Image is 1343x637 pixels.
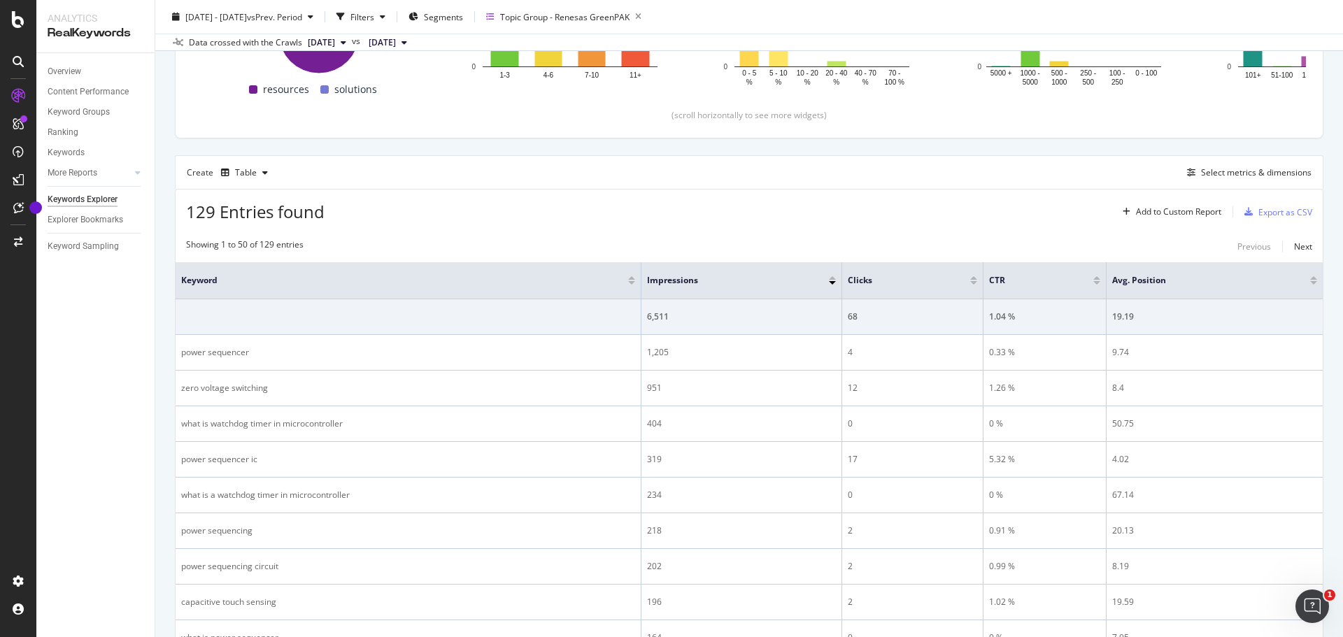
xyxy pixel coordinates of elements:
button: Select metrics & dimensions [1181,164,1312,181]
div: 0 % [989,489,1100,501]
div: 4.02 [1112,453,1317,466]
button: Topic Group - Renesas GreenPAK [481,6,647,28]
a: Keywords Explorer [48,192,145,207]
text: 100 - [1109,69,1125,77]
div: 202 [647,560,836,573]
div: Next [1294,241,1312,252]
button: Add to Custom Report [1117,201,1221,223]
div: 5.32 % [989,453,1100,466]
div: Data crossed with the Crawls [189,36,302,49]
text: 11+ [630,71,641,79]
div: 196 [647,596,836,608]
text: 250 [1111,78,1123,86]
button: Segments [403,6,469,28]
div: 68 [848,310,977,323]
span: vs Prev. Period [247,10,302,22]
div: 0.91 % [989,524,1100,537]
button: Filters [331,6,391,28]
div: Content Performance [48,85,129,99]
div: 2 [848,596,977,608]
div: power sequencing [181,524,635,537]
div: Tooltip anchor [29,201,42,214]
div: Explorer Bookmarks [48,213,123,227]
button: [DATE] - [DATE]vsPrev. Period [166,6,319,28]
div: Keywords Explorer [48,192,118,207]
div: 951 [647,382,836,394]
span: 129 Entries found [186,200,325,223]
span: CTR [989,274,1072,287]
text: 101+ [1245,71,1261,79]
a: Content Performance [48,85,145,99]
text: 500 - [1051,69,1067,77]
div: 12 [848,382,977,394]
div: 2 [848,524,977,537]
div: 50.75 [1112,417,1317,430]
button: Export as CSV [1239,201,1312,223]
span: 2025 Sep. 17th [308,36,335,49]
iframe: Intercom live chat [1295,589,1329,623]
div: Select metrics & dimensions [1201,166,1312,178]
div: 19.19 [1112,310,1317,323]
div: Ranking [48,125,78,140]
div: Showing 1 to 50 of 129 entries [186,238,304,255]
button: [DATE] [363,34,413,51]
div: 20.13 [1112,524,1317,537]
span: 1 [1324,589,1335,601]
div: 218 [647,524,836,537]
div: Export as CSV [1258,206,1312,218]
text: 51-100 [1271,71,1293,79]
div: 0 [848,417,977,430]
text: 5000 + [990,69,1012,77]
div: 0 % [989,417,1100,430]
div: Previous [1237,241,1271,252]
div: Filters [350,10,374,22]
text: 10 - 20 [797,69,819,77]
text: % [804,78,811,86]
div: power sequencing circuit [181,560,635,573]
span: Keyword [181,274,607,287]
div: what is a watchdog timer in microcontroller [181,489,635,501]
div: 2 [848,560,977,573]
div: 17 [848,453,977,466]
text: 100 % [885,78,904,86]
div: Analytics [48,11,143,25]
div: power sequencer ic [181,453,635,466]
span: 2025 Jun. 28th [369,36,396,49]
div: More Reports [48,166,97,180]
text: 4-6 [543,71,554,79]
div: 1,205 [647,346,836,359]
text: 500 [1082,78,1094,86]
div: 4 [848,346,977,359]
span: solutions [334,81,377,98]
div: zero voltage switching [181,382,635,394]
span: Clicks [848,274,949,287]
div: 1.26 % [989,382,1100,394]
text: 7-10 [585,71,599,79]
text: 1000 [1051,78,1067,86]
text: 0 - 100 [1135,69,1158,77]
div: 67.14 [1112,489,1317,501]
text: 1-3 [499,71,510,79]
span: resources [263,81,309,98]
div: 8.19 [1112,560,1317,573]
div: Topic Group - Renesas GreenPAK [500,10,630,22]
div: Create [187,162,273,184]
div: Keyword Sampling [48,239,119,254]
a: More Reports [48,166,131,180]
text: 40 - 70 [855,69,877,77]
text: 0 - 5 [742,69,756,77]
div: 319 [647,453,836,466]
text: % [833,78,839,86]
div: what is watchdog timer in microcontroller [181,417,635,430]
text: 70 - [888,69,900,77]
div: 19.59 [1112,596,1317,608]
div: 6,511 [647,310,836,323]
div: RealKeywords [48,25,143,41]
a: Keyword Sampling [48,239,145,254]
div: 1.02 % [989,596,1100,608]
a: Keyword Groups [48,105,145,120]
div: 8.4 [1112,382,1317,394]
div: capacitive touch sensing [181,596,635,608]
text: % [746,78,753,86]
text: 16-50 [1302,71,1320,79]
